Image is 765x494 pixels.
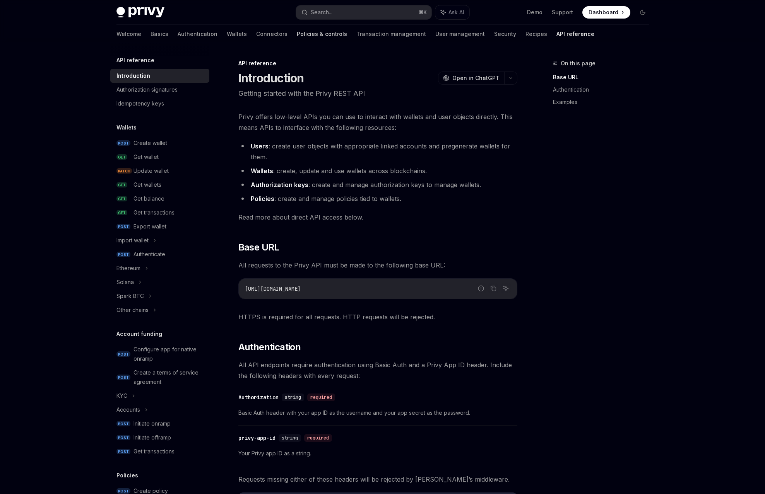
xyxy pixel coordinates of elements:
[525,25,547,43] a: Recipes
[116,305,149,315] div: Other chains
[116,196,127,202] span: GET
[238,165,517,176] li: : create, update and use wallets across blockchains.
[251,167,273,175] strong: Wallets
[238,193,517,204] li: : create and manage policies tied to wallets.
[116,56,154,65] h5: API reference
[116,140,130,146] span: POST
[133,433,171,442] div: Initiate offramp
[238,179,517,190] li: : create and manage authorization keys to manage wallets.
[116,224,130,230] span: POST
[556,25,594,43] a: API reference
[110,206,209,220] a: GETGet transactions
[251,142,269,150] strong: Users
[116,471,138,480] h5: Policies
[238,434,276,442] div: privy-app-id
[256,25,288,43] a: Connectors
[116,99,164,108] div: Idempotency keys
[116,210,127,216] span: GET
[133,194,164,203] div: Get balance
[282,435,298,441] span: string
[110,247,209,261] a: POSTAuthenticate
[297,25,347,43] a: Policies & controls
[238,359,517,381] span: All API endpoints require authentication using Basic Auth and a Privy App ID header. Include the ...
[238,60,517,67] div: API reference
[561,59,596,68] span: On this page
[582,6,630,19] a: Dashboard
[501,283,511,293] button: Ask AI
[238,88,517,99] p: Getting started with the Privy REST API
[178,25,217,43] a: Authentication
[110,150,209,164] a: GETGet wallet
[116,329,162,339] h5: Account funding
[552,9,573,16] a: Support
[238,474,517,485] span: Requests missing either of these headers will be rejected by [PERSON_NAME]’s middleware.
[238,408,517,417] span: Basic Auth header with your app ID as the username and your app secret as the password.
[116,168,132,174] span: PATCH
[110,69,209,83] a: Introduction
[356,25,426,43] a: Transaction management
[238,341,301,353] span: Authentication
[116,7,164,18] img: dark logo
[110,220,209,233] a: POSTExport wallet
[133,419,171,428] div: Initiate onramp
[116,488,130,494] span: POST
[553,71,655,83] a: Base URL
[452,74,500,82] span: Open in ChatGPT
[238,141,517,162] li: : create user objects with appropriate linked accounts and pregenerate wallets for them.
[133,345,205,363] div: Configure app for native onramp
[476,283,486,293] button: Report incorrect code
[116,391,127,400] div: KYC
[238,111,517,133] span: Privy offers low-level APIs you can use to interact with wallets and user objects directly. This ...
[296,5,431,19] button: Search...⌘K
[116,71,150,80] div: Introduction
[110,192,209,206] a: GETGet balance
[494,25,516,43] a: Security
[589,9,618,16] span: Dashboard
[110,136,209,150] a: POSTCreate wallet
[110,445,209,458] a: POSTGet transactions
[419,9,427,15] span: ⌘ K
[116,405,140,414] div: Accounts
[133,152,159,162] div: Get wallet
[251,195,274,203] strong: Policies
[435,5,469,19] button: Ask AI
[133,180,161,189] div: Get wallets
[311,8,332,17] div: Search...
[238,260,517,271] span: All requests to the Privy API must be made to the following base URL:
[435,25,485,43] a: User management
[116,236,149,245] div: Import wallet
[116,264,140,273] div: Ethereum
[307,393,335,401] div: required
[116,182,127,188] span: GET
[116,421,130,427] span: POST
[251,181,308,189] strong: Authorization keys
[553,83,655,96] a: Authentication
[116,252,130,257] span: POST
[133,222,166,231] div: Export wallet
[238,449,517,458] span: Your Privy app ID as a string.
[116,25,141,43] a: Welcome
[116,435,130,441] span: POST
[238,393,279,401] div: Authorization
[116,85,178,94] div: Authorization signatures
[553,96,655,108] a: Examples
[238,312,517,322] span: HTTPS is required for all requests. HTTP requests will be rejected.
[110,366,209,389] a: POSTCreate a terms of service agreement
[133,447,175,456] div: Get transactions
[116,375,130,380] span: POST
[151,25,168,43] a: Basics
[110,417,209,431] a: POSTInitiate onramp
[116,449,130,455] span: POST
[238,71,304,85] h1: Introduction
[133,368,205,387] div: Create a terms of service agreement
[285,394,301,400] span: string
[245,285,301,292] span: [URL][DOMAIN_NAME]
[448,9,464,16] span: Ask AI
[133,138,167,148] div: Create wallet
[133,208,175,217] div: Get transactions
[637,6,649,19] button: Toggle dark mode
[133,250,165,259] div: Authenticate
[238,241,279,254] span: Base URL
[527,9,543,16] a: Demo
[110,97,209,111] a: Idempotency keys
